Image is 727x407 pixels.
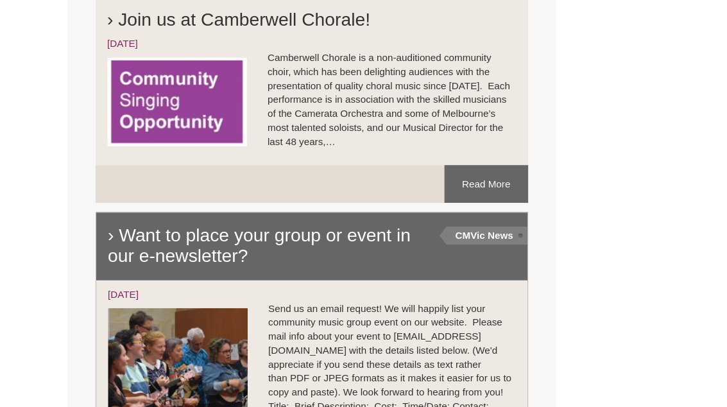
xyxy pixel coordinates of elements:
[99,53,227,134] img: community_singing_opportunity.jpg
[99,264,474,277] div: [DATE]
[409,152,485,186] a: Read More
[99,33,475,46] div: [DATE]
[419,211,472,221] strong: CMVic News
[87,193,487,257] h2: › Want to place your group or event in our e-newsletter?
